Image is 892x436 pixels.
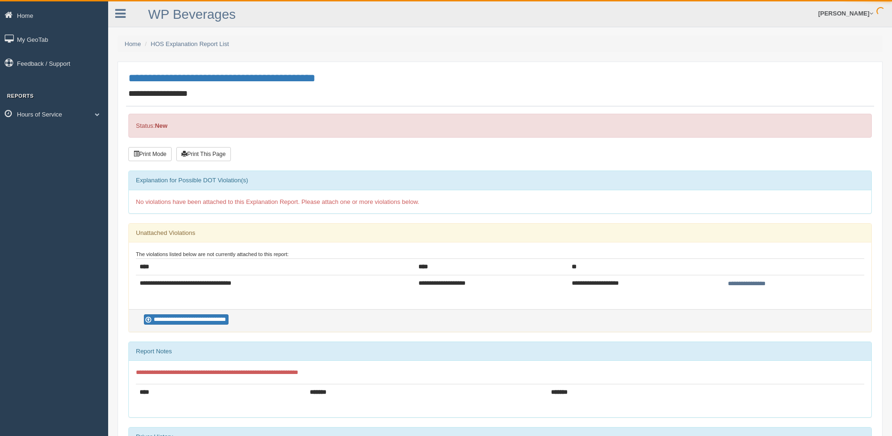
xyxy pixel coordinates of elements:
[128,147,172,161] button: Print Mode
[125,40,141,47] a: Home
[136,198,419,205] span: No violations have been attached to this Explanation Report. Please attach one or more violations...
[151,40,229,47] a: HOS Explanation Report List
[129,224,871,242] div: Unattached Violations
[148,7,236,22] a: WP Beverages
[155,122,167,129] strong: New
[129,342,871,361] div: Report Notes
[176,147,231,161] button: Print This Page
[136,251,289,257] small: The violations listed below are not currently attached to this report:
[128,114,872,138] div: Status:
[129,171,871,190] div: Explanation for Possible DOT Violation(s)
